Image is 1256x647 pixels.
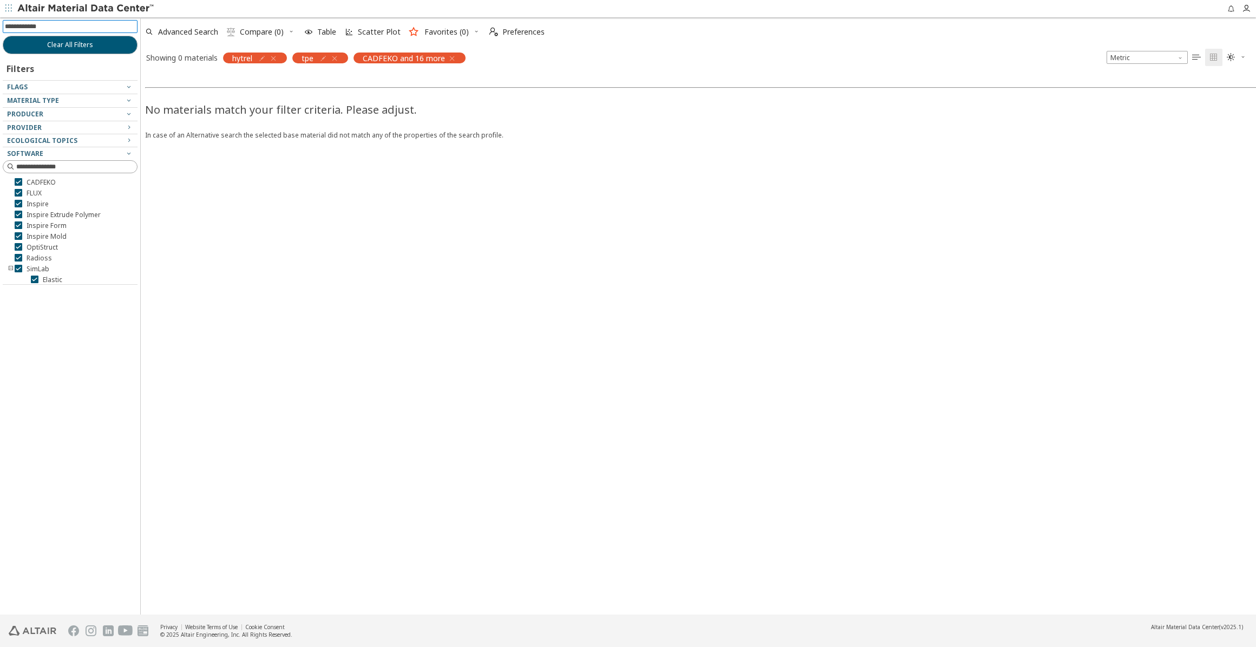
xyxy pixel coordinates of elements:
img: Altair Material Data Center [17,3,155,14]
span: Producer [7,109,43,119]
span: CADFEKO [27,178,56,187]
span: Inspire Mold [27,232,67,241]
button: Theme [1222,49,1251,66]
div: Showing 0 materials [146,53,218,63]
span: Table [317,28,336,36]
span: Preferences [502,28,545,36]
i:  [1209,53,1218,62]
span: tpe [302,53,313,63]
button: Material Type [3,94,138,107]
span: Compare (0) [240,28,284,36]
span: Advanced Search [158,28,218,36]
button: Tile View [1205,49,1222,66]
button: Flags [3,81,138,94]
img: Altair Engineering [9,626,56,636]
button: Provider [3,121,138,134]
div: © 2025 Altair Engineering, Inc. All Rights Reserved. [160,631,292,638]
span: Metric [1107,51,1188,64]
span: Flags [7,82,28,92]
span: Scatter Plot [358,28,401,36]
div: Filters [3,54,40,80]
span: Inspire [27,200,49,208]
span: Software [7,149,43,158]
i:  [1192,53,1201,62]
span: Ecological Topics [7,136,77,145]
div: Unit System [1107,51,1188,64]
span: Inspire Form [27,221,67,230]
span: Elastic [43,276,62,284]
span: FLUX [27,189,42,198]
i: toogle group [7,265,15,273]
button: Clear All Filters [3,36,138,54]
span: hytrel [232,53,252,63]
span: Altair Material Data Center [1151,623,1219,631]
span: SimLab [27,265,49,273]
a: Privacy [160,623,178,631]
span: Favorites (0) [424,28,469,36]
i:  [489,28,498,36]
span: Clear All Filters [47,41,93,49]
button: Software [3,147,138,160]
button: Ecological Topics [3,134,138,147]
i:  [1227,53,1235,62]
a: Website Terms of Use [185,623,238,631]
span: Inspire Extrude Polymer [27,211,101,219]
span: Material Type [7,96,59,105]
span: CADFEKO and 16 more [363,53,445,63]
span: OptiStruct [27,243,58,252]
button: Table View [1188,49,1205,66]
div: (v2025.1) [1151,623,1243,631]
button: Producer [3,108,138,121]
span: Provider [7,123,42,132]
a: Cookie Consent [245,623,285,631]
span: Radioss [27,254,52,263]
i:  [227,28,235,36]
